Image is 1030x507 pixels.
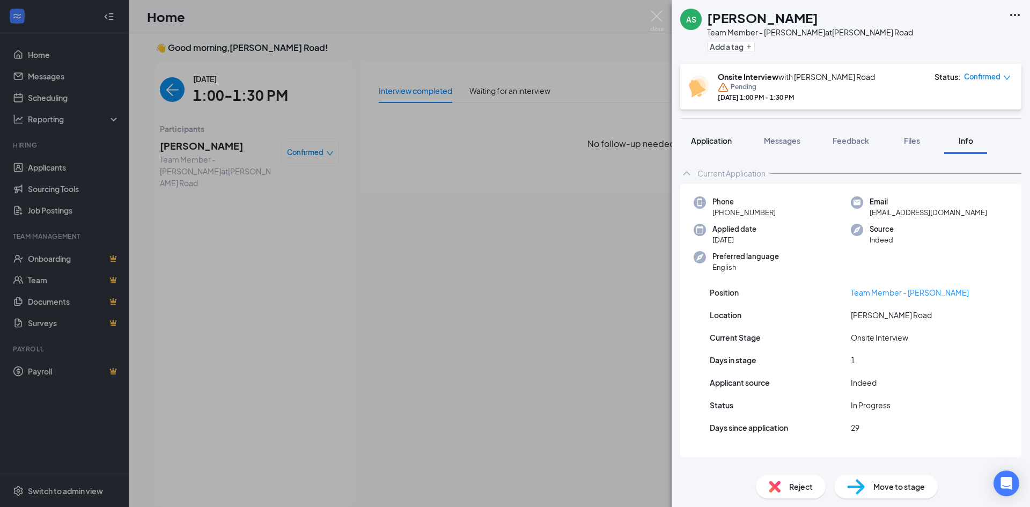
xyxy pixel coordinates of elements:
span: Move to stage [873,481,925,493]
span: Source [870,224,894,234]
button: PlusAdd a tag [707,41,755,52]
div: Open Intercom Messenger [994,471,1019,496]
span: Applied date [712,224,756,234]
span: down [1003,74,1011,82]
span: Applicant source [710,377,770,388]
span: 1 [851,354,855,366]
svg: Plus [746,43,752,50]
span: Position [710,286,739,298]
svg: ChevronUp [680,167,693,180]
svg: Warning [718,82,729,93]
div: Team Member - [PERSON_NAME] at [PERSON_NAME] Road [707,27,913,38]
span: Days in stage [710,354,756,366]
span: In Progress [851,399,891,411]
a: Team Member - [PERSON_NAME] [851,288,969,297]
span: 29 [851,422,859,433]
span: [PHONE_NUMBER] [712,207,776,218]
span: Messages [764,136,800,145]
span: Email [870,196,987,207]
span: Location [710,309,741,321]
div: Current Application [697,168,766,179]
span: Phone [712,196,776,207]
h1: [PERSON_NAME] [707,9,818,27]
span: Feedback [833,136,869,145]
span: [PERSON_NAME] Road [851,309,932,321]
span: Files [904,136,920,145]
div: AS [686,14,696,25]
div: [DATE] 1:00 PM - 1:30 PM [718,93,875,102]
span: Confirmed [964,71,1000,82]
span: Current Stage [710,332,761,343]
div: Status : [935,71,961,82]
span: Days since application [710,422,788,433]
span: Status [710,399,733,411]
span: Onsite Interview [851,332,908,343]
span: Reject [789,481,813,493]
b: Onsite Interview [718,72,778,82]
span: Indeed [851,377,877,388]
span: [EMAIL_ADDRESS][DOMAIN_NAME] [870,207,987,218]
span: Info [959,136,973,145]
span: Preferred language [712,251,779,262]
span: Application [691,136,732,145]
span: [DATE] [712,234,756,245]
svg: Ellipses [1009,9,1021,21]
span: Indeed [870,234,894,245]
span: English [712,262,779,273]
div: with [PERSON_NAME] Road [718,71,875,82]
span: Pending [731,82,756,93]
